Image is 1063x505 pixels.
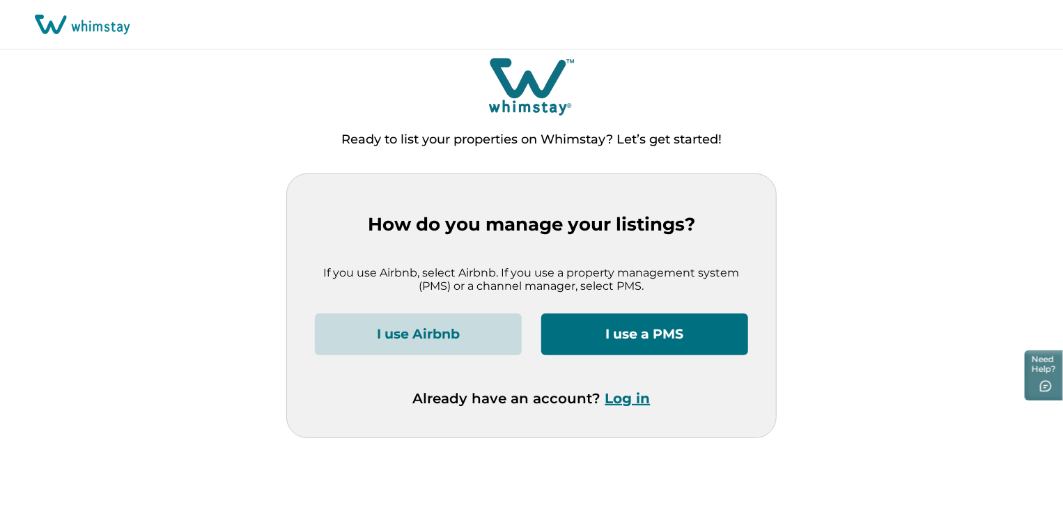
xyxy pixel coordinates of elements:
p: How do you manage your listings? [315,214,748,235]
p: Already have an account? [413,390,651,407]
button: I use a PMS [541,313,748,355]
p: If you use Airbnb, select Airbnb. If you use a property management system (PMS) or a channel mana... [315,266,748,293]
p: Ready to list your properties on Whimstay? Let’s get started! [341,133,722,147]
button: Log in [605,390,651,407]
button: I use Airbnb [315,313,522,355]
